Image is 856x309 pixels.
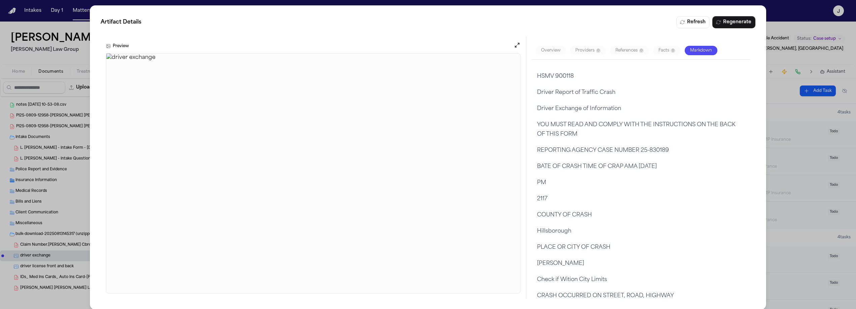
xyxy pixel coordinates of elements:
div: Text (/page/0/Text/10) [537,227,745,236]
span: Artifact Details [101,18,141,26]
p: Driver Exchange of Information [537,104,745,113]
p: Hillsborough [537,227,745,236]
div: Text (/page/0/Text/0) [537,72,745,81]
div: Text (/page/0/Text/6) [537,162,745,171]
button: Regenerate Digest [712,16,755,28]
button: Facts0 [653,46,681,55]
p: BATE OF CRASH TIME OF CRAP AMA [DATE] [537,162,745,171]
button: Open preview [514,42,521,48]
div: Text (/page/0/Text/13) [537,275,745,284]
div: Text (/page/0/Text/5) [537,146,745,155]
button: Refresh Digest [676,16,710,28]
div: Text (/page/0/Text/8) [537,194,745,204]
p: PM [537,178,745,187]
h3: Preview [113,43,129,49]
p: Check if Wition City Limits [537,275,745,284]
button: Overview [536,46,566,55]
p: PLACE OR CITY OF CRASH [537,243,745,252]
div: Text (/page/0/Text/12) [537,259,745,268]
p: Driver Report of Traffic Crash [537,88,745,97]
p: [PERSON_NAME] [537,259,745,268]
p: REPORTING AGENCY CASE NUMBER 25-830189 [537,146,745,155]
img: driver exchange [106,54,520,293]
button: Providers0 [570,46,606,55]
div: Text (/page/0/Text/9) [537,210,745,220]
p: HSMV 900118 [537,72,745,81]
div: Figure (/page/0/Figure/1) [537,88,745,97]
p: YOU MUST READ AND COMPLY WITH THE INSTRUCTIONS ON THE BACK OF THIS FORM [537,120,745,139]
div: PageFooter (/page/0/PageFooter/4) [537,120,745,139]
p: 2117 [537,194,745,204]
p: COUNTY OF CRASH [537,210,745,220]
p: CRASH OCCURRED ON STREET, ROAD, HIGHWAY [537,291,745,301]
button: Markdown [685,46,717,55]
div: Text (/page/0/Text/11) [537,243,745,252]
button: References0 [610,46,649,55]
div: Text (/page/0/Text/3) [537,104,745,113]
button: Open preview [514,42,521,50]
div: Text (/page/0/Text/7) [537,178,745,187]
span: 0 [596,48,601,53]
div: Text (/page/0/Text/14) [537,291,745,301]
span: 0 [639,48,644,53]
span: 0 [671,48,675,53]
